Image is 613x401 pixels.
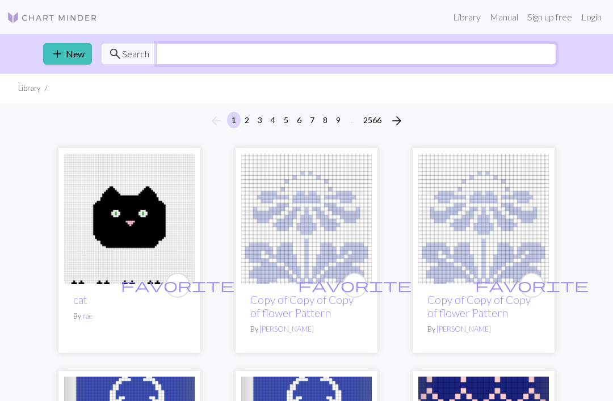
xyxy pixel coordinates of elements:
[121,276,234,294] span: favorite
[241,154,372,284] img: flower Pattern
[292,112,306,128] button: 6
[266,112,280,128] button: 4
[475,276,589,294] span: favorite
[18,83,40,94] li: Library
[82,311,93,320] a: rae
[241,212,372,223] a: flower Pattern
[390,113,404,129] span: arrow_forward
[73,311,186,322] p: By
[331,112,345,128] button: 9
[485,6,523,28] a: Manual
[523,6,577,28] a: Sign up free
[298,276,412,294] span: favorite
[43,43,92,65] a: New
[305,112,319,128] button: 7
[475,274,589,297] i: favourite
[418,212,549,223] a: flower Pattern
[64,154,195,284] img: cat
[250,293,354,319] a: Copy of Copy of Copy of flower Pattern
[121,274,234,297] i: favourite
[73,293,87,306] a: cat
[51,46,64,62] span: add
[227,112,241,128] button: 1
[385,112,408,130] button: Next
[427,293,531,319] a: Copy of Copy of Copy of flower Pattern
[279,112,293,128] button: 5
[577,6,606,28] a: Login
[418,154,549,284] img: flower Pattern
[108,46,122,62] span: search
[318,112,332,128] button: 8
[448,6,485,28] a: Library
[64,212,195,223] a: cat
[390,114,404,128] i: Next
[519,273,544,298] button: favourite
[436,324,491,334] a: [PERSON_NAME]
[359,112,386,128] button: 2566
[240,112,254,128] button: 2
[342,273,367,298] button: favourite
[259,324,314,334] a: [PERSON_NAME]
[122,47,149,61] span: Search
[205,112,408,130] nav: Page navigation
[298,274,412,297] i: favourite
[250,324,363,335] p: By
[7,11,98,24] img: Logo
[253,112,267,128] button: 3
[427,324,540,335] p: By
[165,273,190,298] button: favourite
